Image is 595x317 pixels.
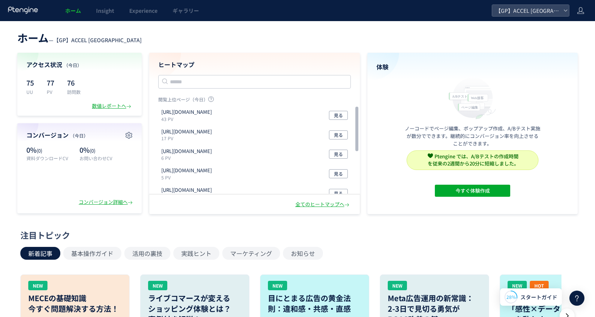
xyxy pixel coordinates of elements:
span: (0) [90,147,95,154]
button: 今すぐ体験作成 [435,185,510,197]
p: https://accel-japan.com/contact_form/thanks/ [161,187,212,194]
span: Experience [129,7,158,14]
span: （今日） [64,62,82,68]
span: （今日） [70,132,88,139]
div: HOT [530,281,549,290]
span: 【GP】ACCEL [GEOGRAPHIC_DATA] [493,5,560,16]
div: NEW [388,281,407,290]
div: — [17,30,142,45]
span: 見る [334,111,343,120]
p: 閲覧上位ページ（今日） [158,96,351,106]
p: https://accel-japan.com/lp/gp2307_5/ [161,167,212,174]
span: Ptengine では、A/Bテストの作成時間 を従来の2週間から20分に短縮しました。 [428,153,519,167]
p: ノーコードでページ編集、ポップアップ作成、A/Bテスト実施が数分でできます。継続的にコンバージョン率を向上させることができます。 [405,125,540,147]
p: 資料ダウンロードCV [26,155,76,161]
h4: 体験 [376,63,569,71]
h4: コンバージョン [26,131,133,139]
button: お知らせ [283,247,323,260]
span: ギャラリー [173,7,199,14]
button: 基本操作ガイド [63,247,121,260]
span: 見る [334,169,343,178]
span: ホーム [17,30,49,45]
button: 見る [329,189,348,198]
p: 43 PV [161,116,215,122]
p: https://accel-japan.com/lp/gp2502_1/ [161,128,212,135]
button: 見る [329,130,348,139]
img: home_experience_onbo_jp-C5-EgdA0.svg [445,76,500,120]
p: 75 [26,77,38,89]
span: 【GP】ACCEL [GEOGRAPHIC_DATA] [54,36,142,44]
div: NEW [148,281,167,290]
span: 28% [506,294,516,300]
button: 活用の裏技 [124,247,170,260]
h4: ヒートマップ [158,60,351,69]
h4: アクセス状況 [26,60,133,69]
p: 17 PV [161,135,215,141]
p: 0% [26,145,76,155]
span: 見る [334,150,343,159]
span: Insight [96,7,114,14]
p: 5 PV [161,174,215,181]
button: 見る [329,169,348,178]
button: マーケティング [222,247,280,260]
p: 77 [47,77,58,89]
span: (0) [37,147,42,154]
button: 見る [329,150,348,159]
div: 注目トピック [20,229,571,241]
p: https://accel-japan.com/download/thanks/ [161,148,212,155]
p: 76 [67,77,81,89]
p: 2 PV [161,194,215,200]
p: PV [47,89,58,95]
button: 新着記事 [20,247,60,260]
img: svg+xml,%3c [428,153,433,158]
span: 見る [334,189,343,198]
h3: 目にとまる広告の黄金法則：違和感・共感・直感 [268,293,361,314]
div: 全てのヒートマップへ [295,201,351,208]
div: 数値レポートへ [92,103,133,110]
button: 見る [329,111,348,120]
p: お問い合わせCV [80,155,133,161]
div: NEW [28,281,47,290]
h3: MECEの基礎知識 今すぐ問題解決する方法！ [28,293,122,314]
p: 訪問数 [67,89,81,95]
div: コンバージョン詳細へ [79,199,134,206]
span: 今すぐ体験作成 [455,185,489,197]
p: https://accel-japan.com/lp/gp2501_1/ [161,109,212,116]
p: 6 PV [161,155,215,161]
div: NEW [508,281,527,290]
p: 0% [80,145,133,155]
span: スタートガイド [520,293,557,301]
p: UU [26,89,38,95]
span: ホーム [65,7,81,14]
div: NEW [268,281,287,290]
span: 見る [334,130,343,139]
button: 実践ヒント [173,247,219,260]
